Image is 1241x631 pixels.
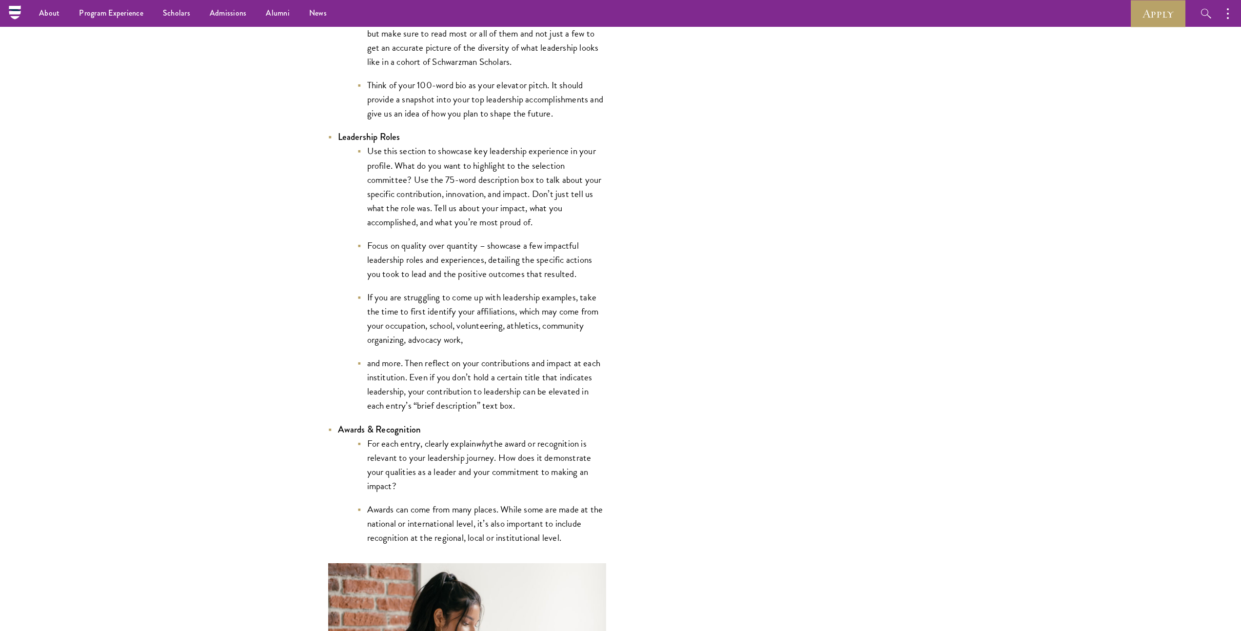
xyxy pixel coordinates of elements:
[357,502,606,545] li: Awards can come from many places. While some are made at the national or international level, it’...
[357,356,606,413] li: and more. Then reflect on your contributions and impact at each institution. Even if you don’t ho...
[338,423,421,436] strong: Awards & Recognition
[357,290,606,347] li: If you are struggling to come up with leadership examples, take the time to first identify your a...
[357,238,606,281] li: Focus on quality over quantity – showcase a few impactful leadership roles and experiences, detai...
[357,436,606,493] li: For each entry, clearly explain the award or recognition is relevant to your leadership journey. ...
[338,130,400,143] strong: Leadership Roles
[476,436,491,451] em: why
[357,12,606,69] li: Read through Scholar bios on the , but make sure to read most or all of them and not just a few t...
[357,78,606,120] li: Think of your 100-word bio as your elevator pitch. It should provide a snapshot into your top lea...
[357,144,606,229] li: Use this section to showcase key leadership experience in your profile. What do you want to highl...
